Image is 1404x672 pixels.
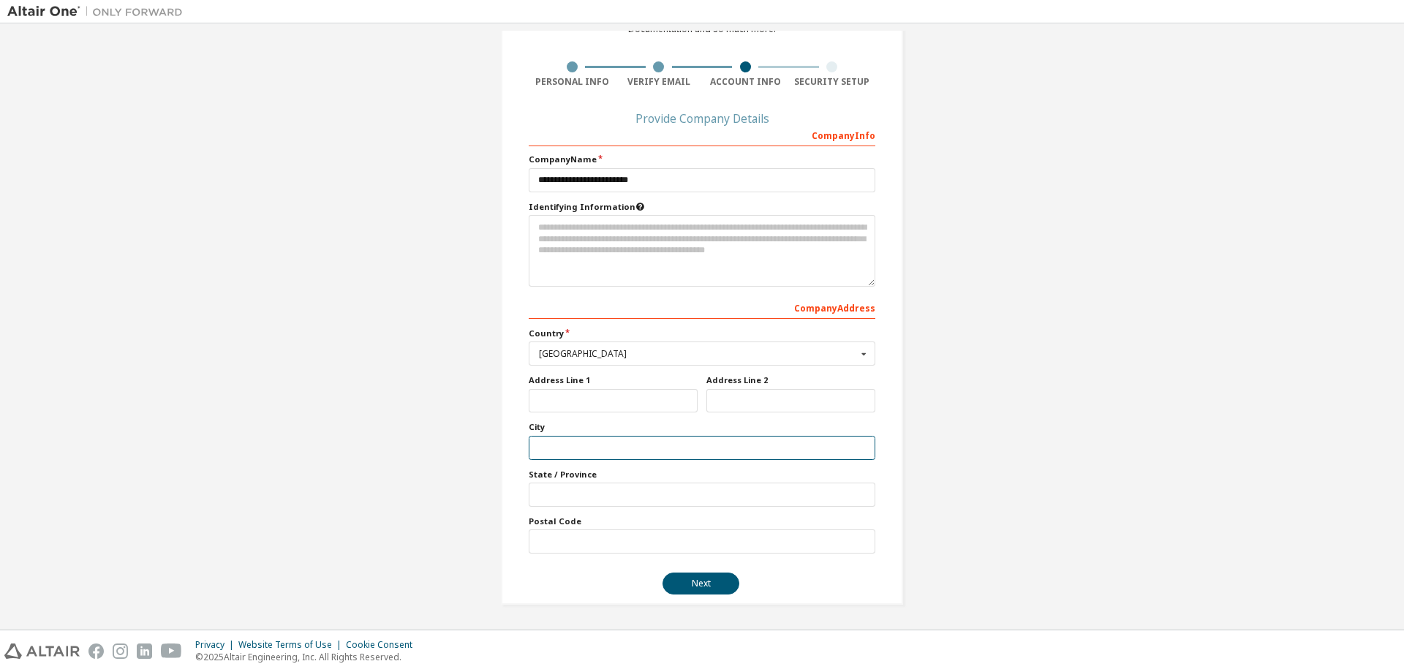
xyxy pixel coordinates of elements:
p: © 2025 Altair Engineering, Inc. All Rights Reserved. [195,651,421,663]
div: Cookie Consent [346,639,421,651]
div: Verify Email [616,76,703,88]
label: Country [529,328,875,339]
div: Account Info [702,76,789,88]
div: Provide Company Details [529,114,875,123]
label: Address Line 1 [529,374,698,386]
label: Address Line 2 [706,374,875,386]
div: Website Terms of Use [238,639,346,651]
img: instagram.svg [113,643,128,659]
img: altair_logo.svg [4,643,80,659]
div: Privacy [195,639,238,651]
img: facebook.svg [88,643,104,659]
label: City [529,421,875,433]
img: youtube.svg [161,643,182,659]
button: Next [663,573,739,594]
label: Postal Code [529,516,875,527]
div: [GEOGRAPHIC_DATA] [539,350,857,358]
div: Personal Info [529,76,616,88]
div: Company Info [529,123,875,146]
img: linkedin.svg [137,643,152,659]
label: Company Name [529,154,875,165]
label: State / Province [529,469,875,480]
img: Altair One [7,4,190,19]
div: Company Address [529,295,875,319]
label: Please provide any information that will help our support team identify your company. Email and n... [529,201,875,213]
div: Security Setup [789,76,876,88]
